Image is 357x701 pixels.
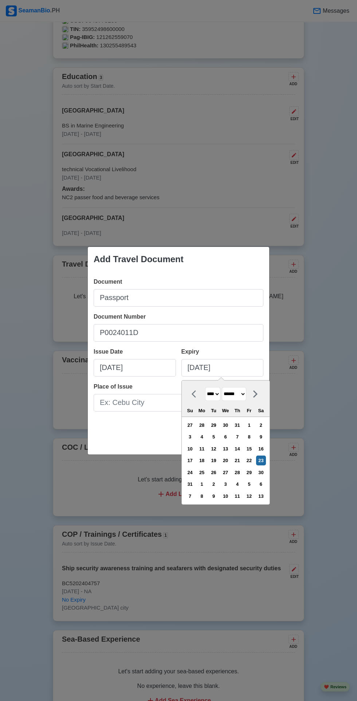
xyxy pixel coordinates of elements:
span: Document Number [94,314,146,320]
div: Choose Thursday, July 31st, 2025 [232,420,242,430]
div: Choose Monday, August 11th, 2025 [197,444,207,454]
div: Choose Saturday, August 2nd, 2025 [256,420,266,430]
div: Choose Tuesday, August 26th, 2025 [209,468,219,477]
div: Choose Thursday, August 7th, 2025 [232,432,242,442]
span: Document [94,279,122,285]
div: Choose Wednesday, September 10th, 2025 [220,491,230,501]
div: Choose Friday, August 1st, 2025 [244,420,254,430]
div: Choose Saturday, August 23rd, 2025 [256,456,266,465]
div: Choose Tuesday, August 19th, 2025 [209,456,219,465]
input: Ex: Cebu City [94,394,263,411]
div: Choose Thursday, August 14th, 2025 [232,444,242,454]
div: Choose Wednesday, August 20th, 2025 [220,456,230,465]
div: Choose Tuesday, August 5th, 2025 [209,432,219,442]
div: month 2025-08 [184,419,267,502]
div: Choose Tuesday, September 2nd, 2025 [209,479,219,489]
div: Expiry [181,347,202,356]
div: Choose Sunday, August 24th, 2025 [185,468,195,477]
div: Choose Tuesday, August 12th, 2025 [209,444,219,454]
div: Choose Thursday, August 28th, 2025 [232,468,242,477]
div: Choose Monday, July 28th, 2025 [197,420,207,430]
div: Choose Monday, September 1st, 2025 [197,479,207,489]
div: Choose Sunday, August 31st, 2025 [185,479,195,489]
div: Tu [209,406,219,416]
div: Fr [244,406,254,416]
div: Issue Date [94,347,126,356]
div: Th [232,406,242,416]
span: Place of Issue [94,383,133,390]
div: Choose Friday, August 8th, 2025 [244,432,254,442]
div: Choose Saturday, August 16th, 2025 [256,444,266,454]
div: Choose Monday, August 4th, 2025 [197,432,207,442]
div: Choose Monday, August 25th, 2025 [197,468,207,477]
div: We [220,406,230,416]
div: Choose Sunday, August 10th, 2025 [185,444,195,454]
div: Su [185,406,195,416]
div: Choose Friday, August 22nd, 2025 [244,456,254,465]
input: Ex: Passport [94,289,263,307]
div: Choose Monday, August 18th, 2025 [197,456,207,465]
div: Choose Thursday, September 4th, 2025 [232,479,242,489]
div: Add Travel Document [94,253,184,266]
div: Choose Friday, August 29th, 2025 [244,468,254,477]
div: Choose Saturday, August 9th, 2025 [256,432,266,442]
div: Choose Wednesday, August 27th, 2025 [220,468,230,477]
div: Choose Saturday, September 6th, 2025 [256,479,266,489]
div: Choose Wednesday, August 13th, 2025 [220,444,230,454]
div: Choose Friday, September 12th, 2025 [244,491,254,501]
div: Choose Wednesday, August 6th, 2025 [220,432,230,442]
div: Choose Friday, September 5th, 2025 [244,479,254,489]
div: Choose Sunday, August 3rd, 2025 [185,432,195,442]
div: Choose Thursday, August 21st, 2025 [232,456,242,465]
div: Choose Tuesday, July 29th, 2025 [209,420,219,430]
div: Choose Wednesday, September 3rd, 2025 [220,479,230,489]
div: Choose Sunday, September 7th, 2025 [185,491,195,501]
div: Choose Saturday, August 30th, 2025 [256,468,266,477]
input: Ex: P12345678B [94,324,263,342]
div: Choose Tuesday, September 9th, 2025 [209,491,219,501]
div: Choose Saturday, September 13th, 2025 [256,491,266,501]
div: Sa [256,406,266,416]
div: Mo [197,406,207,416]
div: Choose Sunday, August 17th, 2025 [185,456,195,465]
div: Choose Friday, August 15th, 2025 [244,444,254,454]
div: Choose Thursday, September 11th, 2025 [232,491,242,501]
div: Choose Sunday, July 27th, 2025 [185,420,195,430]
div: Choose Monday, September 8th, 2025 [197,491,207,501]
div: Choose Wednesday, July 30th, 2025 [220,420,230,430]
